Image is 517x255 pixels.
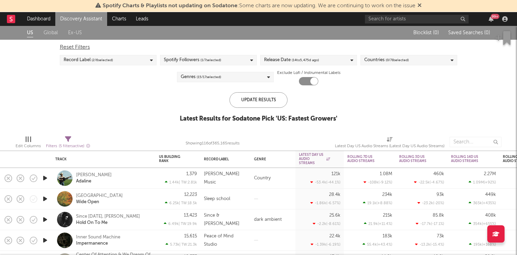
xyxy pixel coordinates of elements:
div: 449k [485,192,496,197]
div: -1.86k ( -6.57 % ) [310,201,340,205]
span: Spotify Charts & Playlists not updating on Sodatone [103,3,237,9]
a: Discovery Assistant [55,12,107,26]
a: [PERSON_NAME] [76,172,112,178]
div: Record Label [204,157,237,161]
div: Peace of Mind Studio [204,232,247,249]
div: 93k [436,192,444,197]
a: Adaline [76,178,91,185]
span: ( 0 / 78 selected) [386,56,409,64]
div: Rolling 7D US Audio Streams [347,155,382,163]
div: -23.2k ( -20 % ) [417,201,444,205]
div: -13.2k ( -15.4 % ) [415,242,444,247]
button: 99+ [489,16,493,22]
span: Dismiss [417,3,422,9]
div: Rolling 14D US Audio Streams [451,155,486,163]
div: 28.4k [329,192,340,197]
button: Saved Searches (0) [446,30,490,36]
div: 1.09M ( +92 % ) [469,180,496,185]
div: 15,615 [184,234,197,238]
div: 22.4k [329,234,340,238]
div: US Building Rank [159,155,187,163]
div: 25.6k [329,213,340,218]
div: 215k [383,213,392,218]
span: : Some charts are now updating. We are continuing to work on the issue [103,3,415,9]
div: Latest Day US Audio Streams (Latest Day US Audio Streams) [335,133,444,153]
div: 6.25k | TW: 18.5k [159,201,197,205]
div: -108k ( -9.12 % ) [364,180,392,185]
div: 99 + [491,14,499,19]
div: 1,379 [186,172,197,176]
div: Filters(5 filters active) [46,133,90,153]
div: dark ambient [251,209,295,230]
a: Global [44,29,58,37]
div: 234k [382,192,392,197]
div: 1.08M [380,172,392,176]
div: 195k ( +168 % ) [469,242,496,247]
div: 365k ( +435 % ) [469,201,496,205]
div: Edit Columns [16,133,41,153]
a: Inner Sound Machine [76,234,120,240]
div: Filters [46,142,90,151]
div: -2.2k ( -8.61 % ) [313,221,340,226]
span: ( 5 filters active) [59,144,84,148]
div: 12,223 [184,192,197,197]
span: ( 2 / 6 selected) [92,56,113,64]
div: -17.7k ( -17.1 % ) [416,221,444,226]
div: Reset Filters [60,43,457,51]
a: Dashboard [22,12,55,26]
div: Showing 116 of 365,165 results [186,139,239,148]
div: Track [55,157,149,161]
a: Since [DATE], [PERSON_NAME] [76,214,140,220]
div: 183k [383,234,392,238]
a: Ex-US [68,29,82,37]
div: 21.9k ( +11.4 % ) [364,221,392,226]
span: ( 15 / 17 selected) [197,73,221,81]
input: Search for artists [365,15,469,23]
div: Country [251,168,295,189]
div: Latest Day US Audio Streams [299,153,330,165]
div: Showing 116 of 365,165 results [186,133,239,153]
div: Latest Results for Sodatone Pick ' US: Fastest Growers ' [180,115,337,123]
div: Sleep school [204,195,230,203]
input: Search... [450,137,501,147]
div: 460k [433,172,444,176]
div: -53.4k ( -44.1 % ) [310,180,340,185]
span: Blocklist [413,30,439,35]
div: 311k [487,234,496,238]
a: Leads [131,12,153,26]
span: Saved Searches [448,30,490,35]
div: Update Results [229,92,288,108]
div: Genres [181,73,221,81]
div: Countries [364,56,409,64]
div: 354k ( +655 % ) [469,221,496,226]
div: Spotify Followers [164,56,221,64]
div: 13,423 [184,213,197,218]
div: Release Date [264,56,319,64]
div: -22.5k ( -4.67 % ) [414,180,444,185]
a: [GEOGRAPHIC_DATA] [76,193,123,199]
span: ( 0 ) [433,30,439,35]
div: 73k [437,234,444,238]
a: Wide Open [76,199,99,205]
div: 5.73k | TW: 21.3k [159,242,197,247]
div: Latest Day US Audio Streams (Latest Day US Audio Streams) [335,142,444,150]
div: Rolling 3D US Audio Streams [399,155,434,163]
div: 408k [485,213,496,218]
span: ( 0 ) [484,30,490,35]
div: 85.8k [433,213,444,218]
div: -1.39k ( -6.19 % ) [311,242,340,247]
div: Record Label [64,56,113,64]
div: 2.27M [484,172,496,176]
label: Exclude Lofi / Instrumental Labels [277,69,340,77]
a: Hold On To Me [76,220,107,226]
div: Genre [254,157,289,161]
a: Charts [107,12,131,26]
div: 1.44k | TW: 2.81k [159,180,197,185]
